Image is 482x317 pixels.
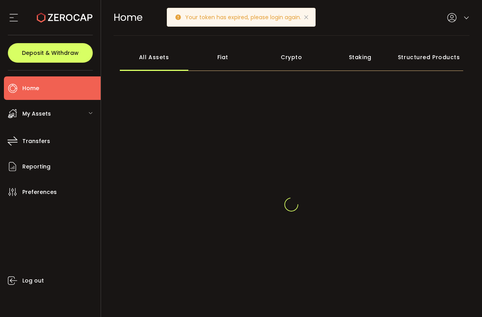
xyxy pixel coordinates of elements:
span: Reporting [22,161,51,172]
span: Home [22,83,39,94]
button: Deposit & Withdraw [8,43,93,63]
span: Home [114,11,143,24]
div: Staking [326,43,395,71]
span: Transfers [22,136,50,147]
span: Deposit & Withdraw [22,50,79,56]
span: Preferences [22,187,57,198]
p: Your token has expired, please login again. [185,14,307,20]
span: Log out [22,275,44,286]
div: Crypto [257,43,326,71]
span: My Assets [22,108,51,120]
div: Structured Products [395,43,464,71]
div: All Assets [120,43,189,71]
div: Fiat [188,43,257,71]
